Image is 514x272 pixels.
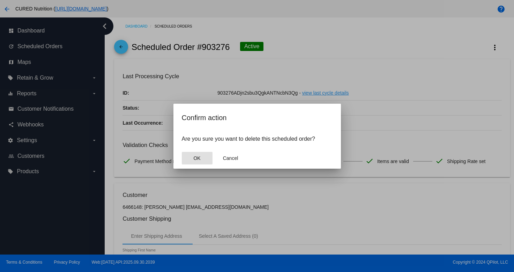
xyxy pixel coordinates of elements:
button: Close dialog [182,152,213,164]
span: OK [193,155,200,161]
h2: Confirm action [182,112,333,123]
p: Are you sure you want to delete this scheduled order? [182,136,333,142]
span: Cancel [223,155,238,161]
button: Close dialog [215,152,246,164]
